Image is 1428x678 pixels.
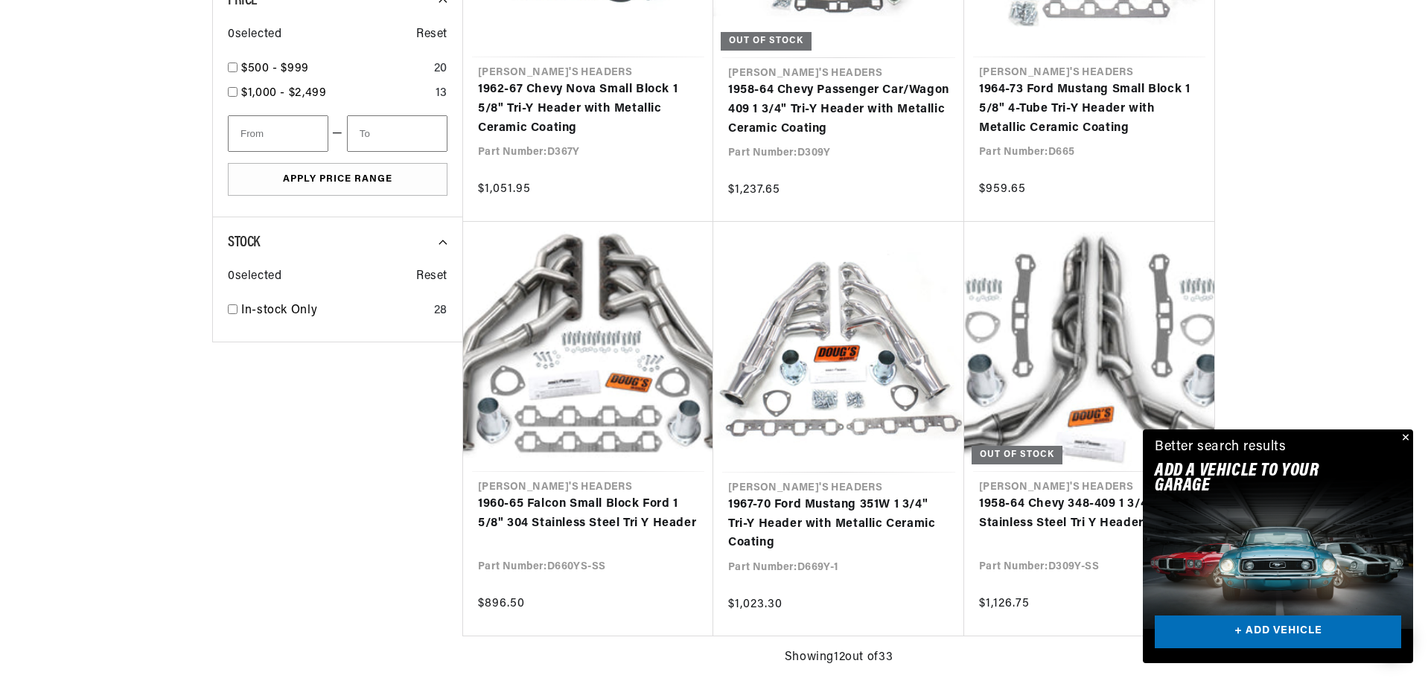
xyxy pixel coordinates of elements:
[1155,615,1401,649] a: + ADD VEHICLE
[979,495,1199,533] a: 1958-64 Chevy 348-409 1 3/4" 304 Stainless Steel Tri Y Header
[228,25,281,45] span: 0 selected
[1155,464,1364,494] h2: Add A VEHICLE to your garage
[241,87,327,99] span: $1,000 - $2,499
[332,124,343,144] span: —
[416,25,447,45] span: Reset
[228,267,281,287] span: 0 selected
[228,235,260,250] span: Stock
[478,495,698,533] a: 1960-65 Falcon Small Block Ford 1 5/8" 304 Stainless Steel Tri Y Header
[1395,429,1413,447] button: Close
[728,81,949,138] a: 1958-64 Chevy Passenger Car/Wagon 409 1 3/4" Tri-Y Header with Metallic Ceramic Coating
[241,63,309,74] span: $500 - $999
[434,60,447,79] div: 20
[979,80,1199,138] a: 1964-73 Ford Mustang Small Block 1 5/8" 4-Tube Tri-Y Header with Metallic Ceramic Coating
[478,80,698,138] a: 1962-67 Chevy Nova Small Block 1 5/8" Tri-Y Header with Metallic Ceramic Coating
[785,648,893,668] span: Showing 12 out of 33
[228,115,328,152] input: From
[416,267,447,287] span: Reset
[1155,437,1287,458] div: Better search results
[347,115,447,152] input: To
[434,301,447,321] div: 28
[228,163,447,196] button: Apply Price Range
[241,301,428,321] a: In-stock Only
[728,496,949,553] a: 1967-70 Ford Mustang 351W 1 3/4" Tri-Y Header with Metallic Ceramic Coating
[436,84,447,103] div: 13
